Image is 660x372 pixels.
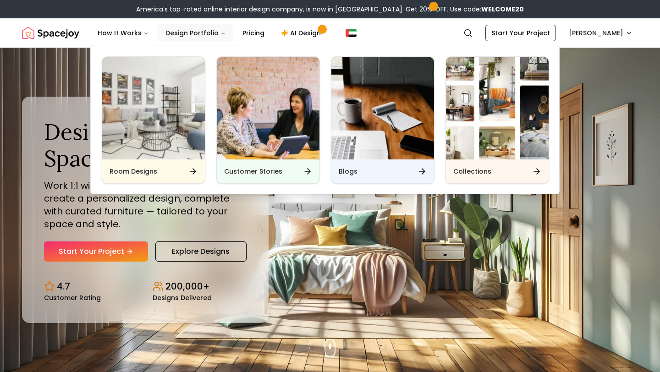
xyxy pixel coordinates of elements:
a: Pricing [235,24,272,42]
button: [PERSON_NAME] [563,25,638,41]
img: Blogs [331,57,434,159]
div: America’s top-rated online interior design company, is now in [GEOGRAPHIC_DATA]. Get 20% OFF. Use... [136,5,524,14]
h1: Design Your Dream Space Online [44,119,247,171]
a: Spacejoy [22,24,79,42]
h6: Customer Stories [224,167,282,176]
img: Room Designs [102,57,205,159]
h6: Room Designs [110,167,157,176]
img: Customer Stories [217,57,319,159]
img: Dubai [346,29,357,37]
a: CollectionsCollections [445,56,549,184]
img: Spacejoy Logo [22,24,79,42]
small: Designs Delivered [153,295,212,301]
nav: Main [90,24,331,42]
h6: Blogs [339,167,357,176]
a: Customer StoriesCustomer Stories [216,56,320,184]
p: 4.7 [57,280,70,293]
div: Design Portfolio [91,45,560,195]
a: Start Your Project [44,241,148,262]
a: Explore Designs [155,241,247,262]
button: How It Works [90,24,156,42]
small: Customer Rating [44,295,101,301]
img: Collections [446,57,549,159]
a: BlogsBlogs [331,56,434,184]
a: Room DesignsRoom Designs [102,56,205,184]
p: 200,000+ [165,280,209,293]
a: Start Your Project [485,25,556,41]
h6: Collections [453,167,491,176]
a: AI Design [274,24,331,42]
strong: WELCOME20 [481,5,524,14]
button: Design Portfolio [158,24,233,42]
div: Design stats [44,273,247,301]
nav: Global [22,18,638,48]
p: Work 1:1 with expert interior designers to create a personalized design, complete with curated fu... [44,179,247,230]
